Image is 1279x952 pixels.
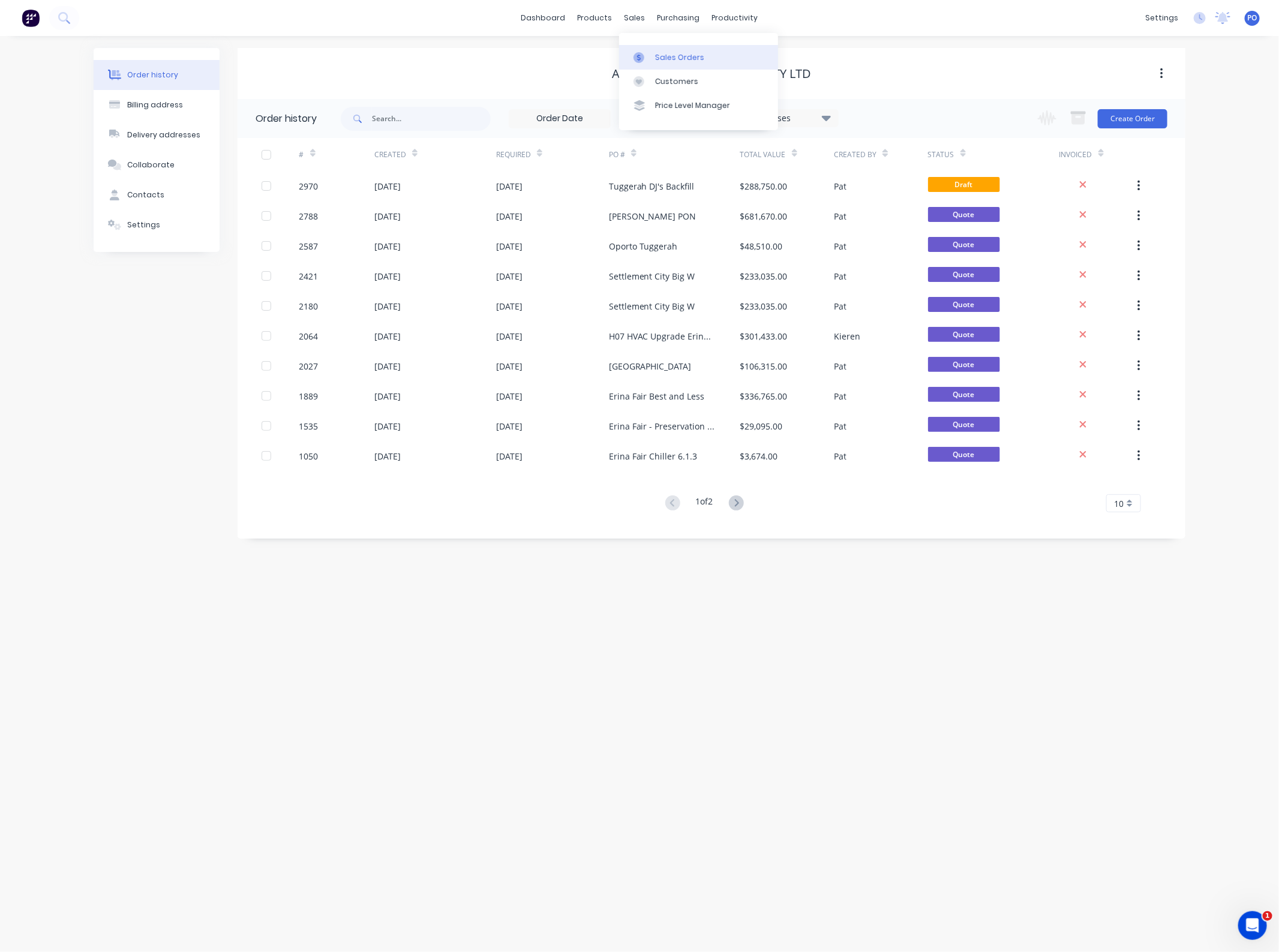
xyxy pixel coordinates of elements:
div: $288,750.00 [740,180,788,193]
div: sales [619,9,651,27]
div: Required [496,138,609,171]
div: [DATE] [496,300,523,313]
div: Price Level Manager [655,100,730,111]
div: # [299,149,304,160]
div: [DATE] [374,270,401,283]
div: Settlement City Big W [609,300,695,313]
div: [DATE] [374,300,401,313]
div: Created [374,138,496,171]
div: [PERSON_NAME] PON [609,210,696,223]
div: [DATE] [374,420,401,433]
div: [DATE] [374,390,401,403]
div: 2421 [299,270,319,283]
div: Pat [834,210,846,223]
div: $233,035.00 [740,300,788,313]
div: PO # [609,138,740,171]
div: 1050 [299,450,319,463]
div: Invoiced [1059,149,1092,160]
iframe: Intercom live chat [1238,911,1267,940]
div: Collaborate [127,160,175,170]
div: 1 of 2 [696,495,713,512]
div: [DATE] [374,450,401,463]
div: $3,674.00 [740,450,778,463]
div: Erina Fair - Preservation works [609,420,716,433]
div: 2027 [299,360,319,373]
div: Pat [834,180,846,193]
div: 2180 [299,300,319,313]
div: Status [928,138,1059,171]
span: Quote [928,327,1000,342]
span: Quote [928,357,1000,372]
div: Created [374,149,406,160]
div: Kieren [834,330,860,343]
button: Collaborate [94,150,220,180]
div: Settlement City Big W [609,270,695,283]
div: [DATE] [496,180,523,193]
div: Tuggerah DJ's Backfill [609,180,695,193]
div: purchasing [651,9,706,27]
div: Invoiced [1059,138,1134,171]
div: Total Value [740,149,786,160]
div: productivity [706,9,764,27]
div: Pat [834,450,846,463]
div: 2788 [299,210,319,223]
input: Order Date [509,110,610,128]
div: [DATE] [496,420,523,433]
span: Draft [928,177,1000,192]
div: Customers [655,76,698,87]
div: Pat [834,360,846,373]
div: H07 HVAC Upgrade Erina Fair [609,330,716,343]
button: Create Order [1098,109,1167,128]
div: Pat [834,270,846,283]
div: Created By [834,149,876,160]
div: # [299,138,374,171]
a: Sales Orders [619,45,778,69]
span: Quote [928,237,1000,252]
div: Sales Orders [655,52,704,63]
div: Status [928,149,954,160]
div: [GEOGRAPHIC_DATA] [609,360,692,373]
div: 2970 [299,180,319,193]
div: $29,095.00 [740,420,783,433]
div: PO # [609,149,625,160]
div: Erina Fair Best and Less [609,390,705,403]
div: 2064 [299,330,319,343]
button: Billing address [94,90,220,120]
div: [DATE] [374,240,401,253]
span: Quote [928,417,1000,432]
div: 18 Statuses [737,112,838,125]
div: [DATE] [374,330,401,343]
a: Price Level Manager [619,94,778,118]
div: $106,315.00 [740,360,788,373]
div: $233,035.00 [740,270,788,283]
div: Pat [834,390,846,403]
div: Required [496,149,531,160]
span: 1 [1263,911,1272,921]
div: Billing address [127,100,183,110]
div: 1535 [299,420,319,433]
button: Settings [94,210,220,240]
div: Erina Fair Chiller 6.1.3 [609,450,698,463]
div: products [572,9,619,27]
div: [DATE] [374,360,401,373]
div: Total Value [740,138,834,171]
div: Oporto Tuggerah [609,240,678,253]
span: PO [1248,13,1257,23]
div: [DATE] [496,390,523,403]
img: Factory [22,9,40,27]
div: Pat [834,300,846,313]
div: Pat [834,420,846,433]
div: $48,510.00 [740,240,783,253]
div: [DATE] [496,330,523,343]
div: Settings [127,220,160,230]
div: $336,765.00 [740,390,788,403]
div: [DATE] [496,360,523,373]
span: Quote [928,447,1000,462]
div: [DATE] [496,210,523,223]
a: Customers [619,70,778,94]
div: Airmaster Corporation Pty Ltd [612,67,811,81]
button: Contacts [94,180,220,210]
span: Quote [928,267,1000,282]
div: Contacts [127,190,164,200]
div: [DATE] [496,270,523,283]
